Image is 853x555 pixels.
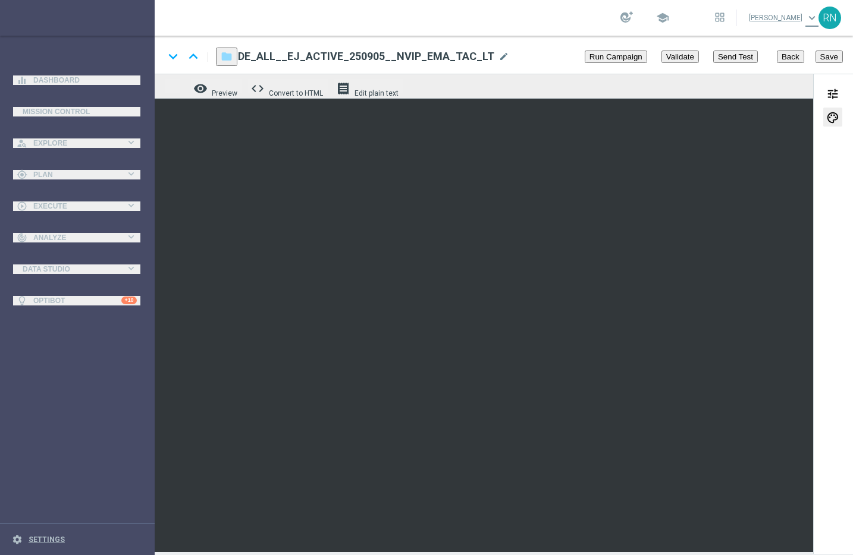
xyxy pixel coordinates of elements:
i: keyboard_arrow_right [126,137,137,148]
i: folder [221,49,233,64]
span: Validate [666,52,694,61]
i: receipt [336,81,350,96]
button: Run Campaign [585,51,647,63]
span: Data Studio [23,266,120,273]
i: remove_red_eye [193,81,208,96]
i: equalizer [17,75,27,86]
a: [PERSON_NAME]keyboard_arrow_down [749,11,818,24]
div: Execute [17,201,126,212]
button: track_changes Analyze keyboard_arrow_right [13,233,140,242]
span: palette [826,110,839,125]
span: Analyze [33,234,126,241]
i: play_circle_outline [17,201,27,212]
span: Convert to HTML [269,89,323,97]
div: Explore [17,138,126,149]
button: play_circle_outline Execute keyboard_arrow_right [13,201,140,211]
button: Validate [661,51,699,63]
button: palette [823,108,842,127]
i: lightbulb [17,295,27,306]
a: Dashboard [33,64,137,96]
span: Edit plain text [355,89,399,97]
div: +10 [121,297,137,304]
div: Optibot [17,285,137,316]
i: keyboard_arrow_right [126,200,137,211]
div: Plan [17,169,126,180]
span: mode_edit [499,52,509,61]
div: Mission Control [17,96,137,127]
i: keyboard_arrow_up [184,48,202,65]
span: tune [826,86,839,102]
a: Mission Control [23,96,131,127]
span: school [656,11,669,24]
i: keyboard_arrow_down [164,48,182,65]
span: DE_ALL__EJ_ACTIVE_250905__NVIP_EMA_TAC_LT [238,49,494,64]
i: person_search [17,138,27,149]
button: code Convert to HTML [247,78,328,94]
i: gps_fixed [17,169,27,180]
span: Preview [212,89,237,97]
button: equalizer Dashboard [13,75,140,85]
div: Dashboard [17,64,137,96]
button: receipt Edit plain text [333,78,404,94]
button: person_search Explore keyboard_arrow_right [13,138,140,148]
button: folder [216,48,237,66]
i: keyboard_arrow_right [126,231,137,242]
button: Back [777,51,804,63]
button: gps_fixed Plan keyboard_arrow_right [13,170,140,179]
span: keyboard_arrow_down [805,11,818,24]
button: lightbulb Optibot +10 [13,296,140,305]
div: Analyze [17,232,126,243]
i: settings [12,534,23,545]
div: RN [818,7,841,29]
button: remove_red_eye Preview [190,78,243,94]
a: Settings [29,536,65,543]
div: Data Studio [17,266,126,273]
i: track_changes [17,232,27,243]
span: Plan [33,171,126,178]
span: code [250,81,265,96]
span: Execute [33,203,126,210]
button: Save [816,51,843,63]
button: Send Test [713,51,758,63]
button: tune [823,84,842,103]
i: keyboard_arrow_right [126,263,137,274]
button: Data Studio keyboard_arrow_right [13,264,140,274]
span: Explore [33,140,126,147]
i: keyboard_arrow_right [126,168,137,179]
a: Optibot [33,285,121,316]
button: Mission Control [13,107,140,116]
